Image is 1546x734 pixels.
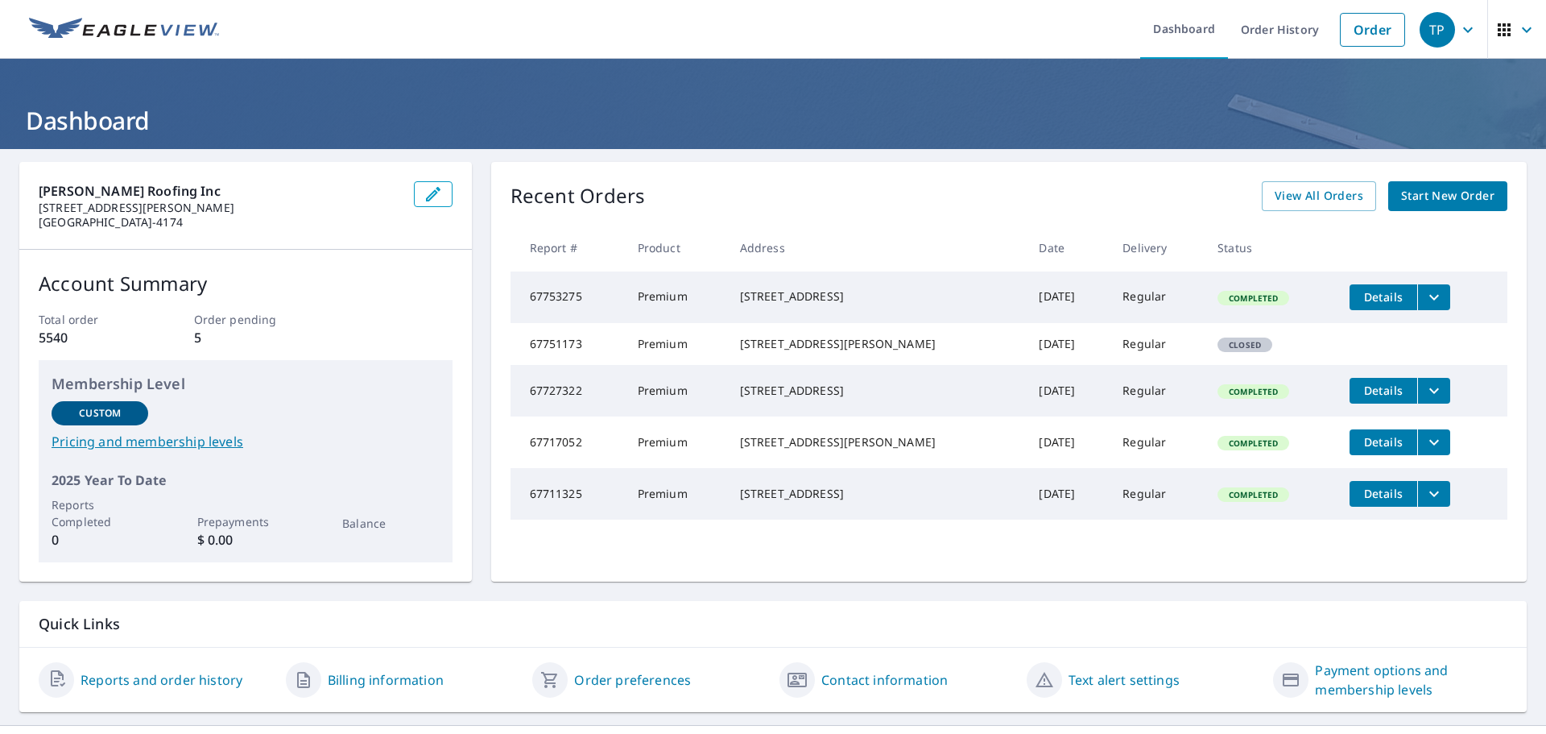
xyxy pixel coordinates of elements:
[194,328,297,347] p: 5
[1350,284,1417,310] button: detailsBtn-67753275
[511,323,625,365] td: 67751173
[328,670,444,690] a: Billing information
[740,336,1014,352] div: [STREET_ADDRESS][PERSON_NAME]
[1110,323,1205,365] td: Regular
[1262,181,1376,211] a: View All Orders
[1359,486,1408,501] span: Details
[625,468,727,520] td: Premium
[574,670,691,690] a: Order preferences
[1110,417,1205,468] td: Regular
[52,471,440,490] p: 2025 Year To Date
[1359,434,1408,450] span: Details
[511,417,625,468] td: 67717052
[39,614,1507,634] p: Quick Links
[1350,378,1417,404] button: detailsBtn-67727322
[39,201,401,215] p: [STREET_ADDRESS][PERSON_NAME]
[1359,289,1408,305] span: Details
[740,486,1014,502] div: [STREET_ADDRESS]
[625,417,727,468] td: Premium
[197,513,294,530] p: Prepayments
[1417,378,1450,404] button: filesDropdownBtn-67727322
[1350,481,1417,507] button: detailsBtn-67711325
[1359,383,1408,398] span: Details
[625,365,727,417] td: Premium
[740,434,1014,450] div: [STREET_ADDRESS][PERSON_NAME]
[1110,468,1205,520] td: Regular
[1219,386,1288,397] span: Completed
[1026,224,1110,272] th: Date
[1219,437,1288,449] span: Completed
[1205,224,1337,272] th: Status
[39,215,401,230] p: [GEOGRAPHIC_DATA]-4174
[1110,224,1205,272] th: Delivery
[342,515,439,532] p: Balance
[511,365,625,417] td: 67727322
[39,269,453,298] p: Account Summary
[52,530,148,549] p: 0
[1417,284,1450,310] button: filesDropdownBtn-67753275
[1026,468,1110,520] td: [DATE]
[511,224,625,272] th: Report #
[1110,272,1205,323] td: Regular
[1069,670,1180,690] a: Text alert settings
[81,670,242,690] a: Reports and order history
[1026,272,1110,323] td: [DATE]
[39,328,142,347] p: 5540
[740,383,1014,399] div: [STREET_ADDRESS]
[727,224,1027,272] th: Address
[821,670,948,690] a: Contact information
[740,288,1014,305] div: [STREET_ADDRESS]
[52,432,440,451] a: Pricing and membership levels
[39,311,142,328] p: Total order
[1420,12,1455,48] div: TP
[197,530,294,549] p: $ 0.00
[1350,429,1417,455] button: detailsBtn-67717052
[1110,365,1205,417] td: Regular
[1340,13,1405,47] a: Order
[511,468,625,520] td: 67711325
[1219,339,1271,350] span: Closed
[625,323,727,365] td: Premium
[1417,481,1450,507] button: filesDropdownBtn-67711325
[511,272,625,323] td: 67753275
[79,406,121,421] p: Custom
[194,311,297,328] p: Order pending
[1219,489,1288,500] span: Completed
[1275,186,1363,206] span: View All Orders
[29,18,219,42] img: EV Logo
[1219,292,1288,304] span: Completed
[1417,429,1450,455] button: filesDropdownBtn-67717052
[1026,365,1110,417] td: [DATE]
[625,272,727,323] td: Premium
[625,224,727,272] th: Product
[1388,181,1507,211] a: Start New Order
[19,104,1527,137] h1: Dashboard
[1026,417,1110,468] td: [DATE]
[511,181,646,211] p: Recent Orders
[52,496,148,530] p: Reports Completed
[39,181,401,201] p: [PERSON_NAME] Roofing inc
[1401,186,1494,206] span: Start New Order
[1026,323,1110,365] td: [DATE]
[1315,661,1507,699] a: Payment options and membership levels
[52,373,440,395] p: Membership Level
